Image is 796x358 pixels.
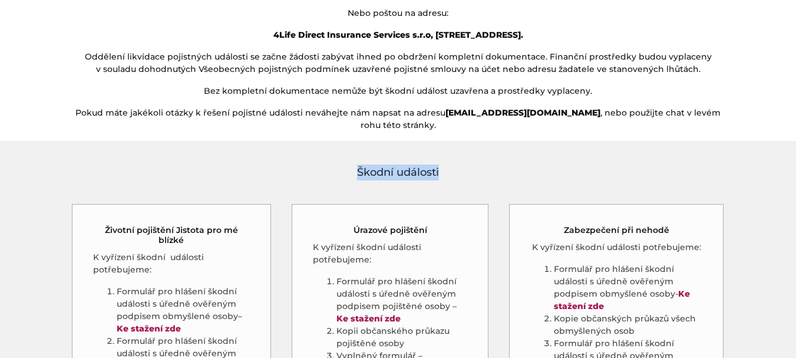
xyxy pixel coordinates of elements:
[273,29,523,40] strong: 4Life Direct Insurance Services s.r.o, [STREET_ADDRESS].
[530,241,702,254] p: K vyřízení škodní události potřebujeme:
[336,313,401,324] a: Ke stažení zde
[117,323,181,334] a: Ke stažení zde
[313,241,467,266] p: K vyřízení škodní události potřebujeme:
[71,7,725,19] p: Nebo poštou na adresu:
[93,225,250,245] h5: Životní pojištění Jistota pro mé blízké
[554,288,690,311] a: Ke stažení zde
[71,85,725,97] p: Bez kompletní dokumentace nemůže být škodní událost uzavřena a prostředky vyplaceny.
[117,285,250,335] li: Formulář pro hlášení škodní události s úředně ověřeným podpisem obmyšlené osoby–
[354,225,427,235] h5: Úrazové pojištění
[445,107,600,118] strong: [EMAIL_ADDRESS][DOMAIN_NAME]
[554,263,702,313] li: Formulář pro hlášení škodní události s úředně ověřeným podpisem obmyšlené osoby-
[564,225,669,235] h5: Zabezpečení při nehodě
[71,51,725,75] p: Oddělení likvidace pojistných události se začne žádosti zabývat ihned po obdržení kompletní dokum...
[93,251,250,276] p: K vyřízení škodní události potřebujeme:
[554,313,702,337] li: Kopie občanských průkazů všech obmyšlených osob
[71,165,725,180] h4: Škodní události
[336,325,467,350] li: Kopii občanského průkazu pojištěné osoby
[336,275,467,325] li: Formulář pro hlášení škodní události s úředně ověřeným podpisem pojištěné osoby –
[71,107,725,132] p: Pokud máte jakékoli otázky k řešení pojistné události neváhejte nám napsat na adresu , nebo použi...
